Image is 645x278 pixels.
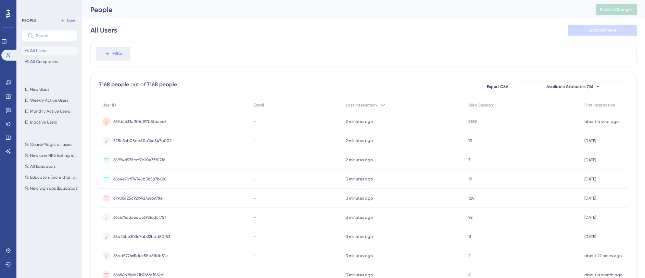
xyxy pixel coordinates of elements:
span: User ID [102,102,116,108]
time: 3 minutes ago [346,234,373,239]
span: - [254,176,256,182]
button: CourseMagic all users [22,140,81,149]
time: 2 minutes ago [346,138,373,143]
span: Inactive Users [30,119,57,125]
span: CourseMagic all users [30,142,72,147]
span: 669dc433cf50c197b5facee5 [113,119,167,124]
span: Publish Changes [600,7,633,12]
span: 68ad577665dec55a8ffdb51e [113,253,168,258]
time: 2 minutes ago [346,119,373,124]
button: New [58,16,77,25]
span: 13 [468,138,472,143]
span: Weekly Active Users [30,98,68,103]
span: Educators (more than 30 days) [30,175,79,180]
span: - [254,215,256,220]
div: All Users [90,25,117,35]
span: New [67,18,75,23]
time: [DATE] [584,177,596,181]
span: 68684698da71b76f2a1562b1 [113,272,164,278]
span: 6864e70f174748b58587b620 [113,176,167,182]
span: Email [254,102,264,108]
span: 665674a3aeab36931cdcf751 [113,215,166,220]
button: Educators (more than 30 days) [22,173,81,181]
span: New Sign ups (Educators) [30,186,78,191]
time: [DATE] [584,234,596,239]
span: All Companies [30,59,58,64]
span: 11 [468,234,471,239]
span: - [254,253,256,258]
span: 6790b725c92f99272e697ffe [113,195,163,201]
span: 578c3eb05aa80a14e547a002 [113,138,172,143]
span: Last Interaction [346,102,377,108]
button: New user NPS (rating is greater than 5) [22,151,81,160]
button: All Users [22,47,77,55]
span: 19 [468,176,472,182]
span: First Interaction [584,102,615,108]
span: - [254,119,256,124]
span: Export CSV [487,84,508,89]
time: [DATE] [584,215,596,220]
div: People [90,5,579,14]
button: All Educators [22,162,81,170]
button: Inactive Users [22,118,77,126]
span: - [254,234,256,239]
input: Search [36,33,72,38]
time: about a month ago [584,273,622,277]
time: 3 minutes ago [346,215,373,220]
time: 3 minutes ago [346,177,373,181]
span: 68a24be303c7ab32bdd50f53 [113,234,170,239]
time: 3 minutes ago [346,273,373,277]
button: Export CSV [480,81,515,92]
div: 7168 people [99,80,129,89]
button: Save Segment [568,25,637,36]
span: Available Attributes (14) [546,84,593,89]
button: Publish Changes [596,4,637,15]
span: All Educators [30,164,55,169]
span: New user NPS (rating is greater than 5) [30,153,79,158]
span: Save Segment [589,27,617,33]
button: All Companies [22,58,77,66]
time: [DATE] [584,138,596,143]
time: [DATE] [584,157,596,162]
time: 3 minutes ago [346,196,373,201]
button: Monthly Active Users [22,107,77,115]
div: PEOPLE [22,18,36,23]
time: 2 minutes ago [346,157,373,162]
span: - [254,195,256,201]
button: Weekly Active Users [22,96,77,104]
span: 8 [468,272,471,278]
span: Web Session [468,102,493,108]
span: - [254,272,256,278]
span: 7 [468,157,470,163]
span: 2339 [468,119,477,124]
time: about a year ago [584,119,619,124]
span: All Users [30,48,46,53]
span: 68994d978ccf7c20e33f0716 [113,157,165,163]
time: 3 minutes ago [346,253,373,258]
span: 2 [468,253,470,258]
button: Available Attributes (14) [519,81,628,92]
time: about 22 hours ago [584,253,622,258]
time: [DATE] [584,196,596,201]
span: Filter [112,50,123,58]
span: Monthly Active Users [30,109,70,114]
span: - [254,138,256,143]
button: Filter [96,47,130,61]
div: out of [130,80,146,89]
span: New Users [30,87,49,92]
button: New Sign ups (Educators) [22,184,81,192]
span: - [254,157,256,163]
div: 7168 people [147,80,177,89]
button: New Users [22,85,77,93]
span: 92 [468,215,472,220]
span: 124 [468,195,474,201]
